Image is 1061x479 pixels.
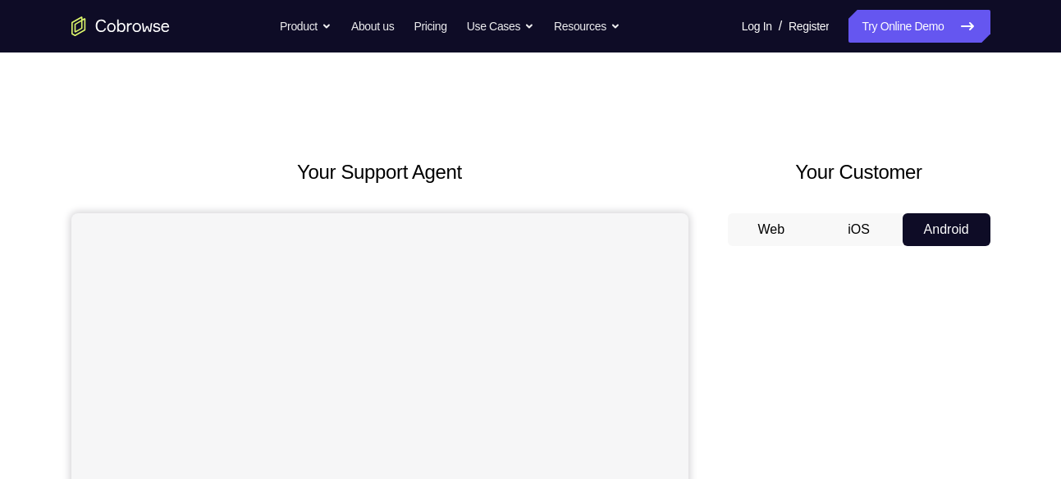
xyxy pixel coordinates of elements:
button: Web [728,213,816,246]
a: Log In [742,10,772,43]
button: iOS [815,213,903,246]
a: About us [351,10,394,43]
button: Product [280,10,332,43]
span: / [779,16,782,36]
button: Android [903,213,990,246]
a: Try Online Demo [848,10,990,43]
button: Use Cases [467,10,534,43]
button: Resources [554,10,620,43]
a: Register [789,10,829,43]
a: Go to the home page [71,16,170,36]
a: Pricing [414,10,446,43]
h2: Your Support Agent [71,157,688,187]
h2: Your Customer [728,157,990,187]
